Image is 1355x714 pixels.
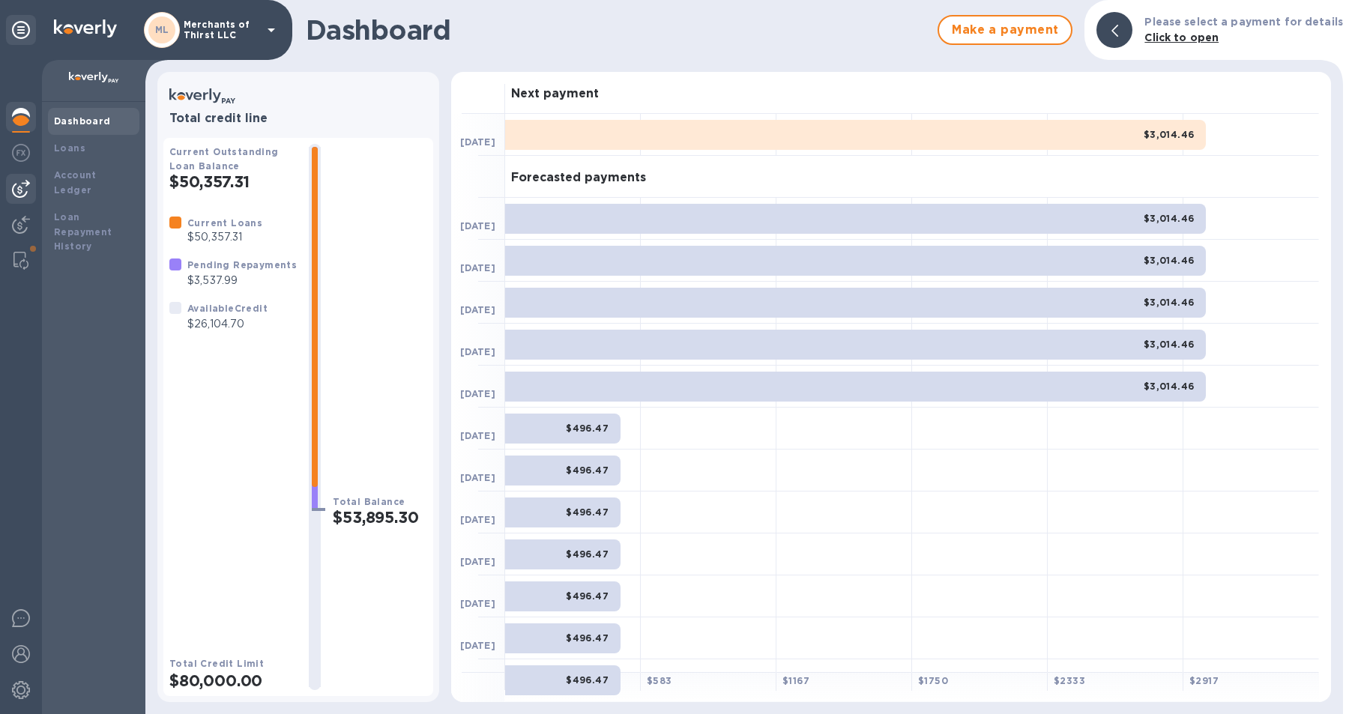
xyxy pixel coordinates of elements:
[187,273,297,288] p: $3,537.99
[333,508,427,527] h2: $53,895.30
[647,675,672,686] b: $ 583
[460,388,495,399] b: [DATE]
[460,136,495,148] b: [DATE]
[169,112,427,126] h3: Total credit line
[54,115,111,127] b: Dashboard
[54,19,117,37] img: Logo
[1144,129,1195,140] b: $3,014.46
[918,675,948,686] b: $ 1750
[184,19,259,40] p: Merchants of Thirst LLC
[1144,16,1343,28] b: Please select a payment for details
[187,229,262,245] p: $50,357.31
[460,472,495,483] b: [DATE]
[460,556,495,567] b: [DATE]
[12,144,30,162] img: Foreign exchange
[460,304,495,315] b: [DATE]
[169,172,297,191] h2: $50,357.31
[566,465,609,476] b: $496.47
[187,303,268,314] b: Available Credit
[511,87,599,101] h3: Next payment
[951,21,1059,39] span: Make a payment
[1144,381,1195,392] b: $3,014.46
[187,259,297,270] b: Pending Repayments
[187,217,262,229] b: Current Loans
[1144,31,1219,43] b: Click to open
[1189,675,1219,686] b: $ 2917
[460,346,495,357] b: [DATE]
[460,598,495,609] b: [DATE]
[169,146,279,172] b: Current Outstanding Loan Balance
[333,496,405,507] b: Total Balance
[460,220,495,232] b: [DATE]
[54,142,85,154] b: Loans
[169,671,297,690] h2: $80,000.00
[460,640,495,651] b: [DATE]
[6,15,36,45] div: Unpin categories
[566,506,609,518] b: $496.47
[187,316,268,332] p: $26,104.70
[1144,297,1195,308] b: $3,014.46
[54,211,112,252] b: Loan Repayment History
[460,430,495,441] b: [DATE]
[1144,339,1195,350] b: $3,014.46
[566,674,609,686] b: $496.47
[938,15,1072,45] button: Make a payment
[566,632,609,644] b: $496.47
[782,675,809,686] b: $ 1167
[169,658,264,669] b: Total Credit Limit
[460,262,495,273] b: [DATE]
[566,548,609,560] b: $496.47
[566,590,609,602] b: $496.47
[1144,213,1195,224] b: $3,014.46
[54,169,97,196] b: Account Ledger
[306,14,930,46] h1: Dashboard
[1144,255,1195,266] b: $3,014.46
[155,24,169,35] b: ML
[566,423,609,434] b: $496.47
[460,514,495,525] b: [DATE]
[1054,675,1085,686] b: $ 2333
[511,171,646,185] h3: Forecasted payments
